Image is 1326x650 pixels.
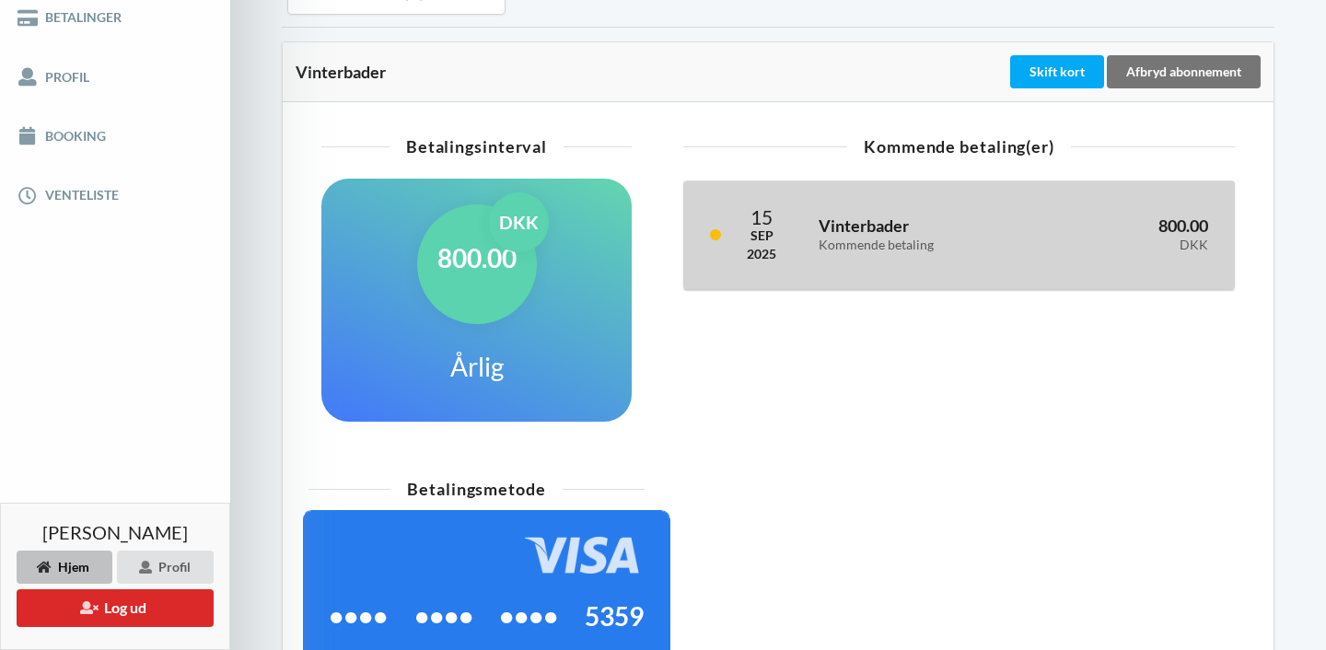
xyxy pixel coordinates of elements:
[308,481,645,497] div: Betalingsmetode
[450,350,504,383] h1: Årlig
[1010,55,1104,88] div: Skift kort
[747,207,776,226] div: 15
[819,238,1033,253] div: Kommende betaling
[321,138,632,155] div: Betalingsinterval
[585,607,644,625] span: 5359
[17,589,214,627] button: Log ud
[117,551,214,584] div: Profil
[525,537,644,574] img: 4WYAC6ZA8lHiWlowAAAABJRU5ErkJggg==
[329,607,388,625] span: ••••
[499,607,558,625] span: ••••
[437,241,517,274] h1: 800.00
[1107,55,1261,88] div: Afbryd abonnement
[489,192,549,252] div: DKK
[296,63,1006,81] div: Vinterbader
[42,523,188,541] span: [PERSON_NAME]
[747,245,776,263] div: 2025
[1059,238,1208,253] div: DKK
[17,551,112,584] div: Hjem
[819,215,1033,252] h3: Vinterbader
[683,138,1235,155] div: Kommende betaling(er)
[747,226,776,245] div: Sep
[414,607,473,625] span: ••••
[1059,215,1208,252] h3: 800.00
